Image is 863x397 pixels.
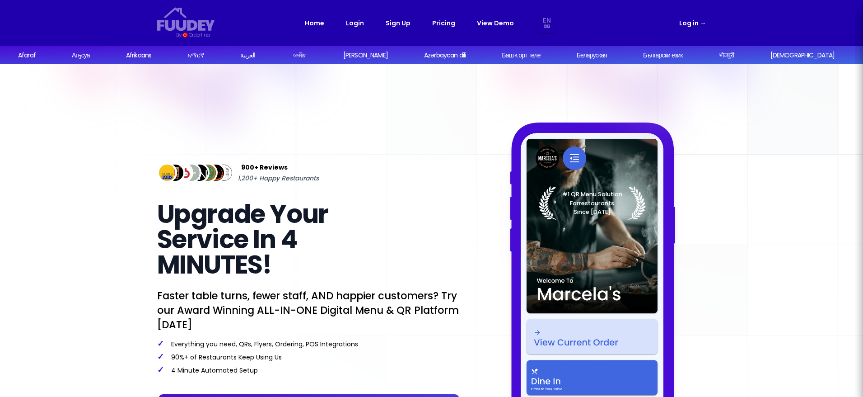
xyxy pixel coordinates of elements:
div: [DEMOGRAPHIC_DATA] [770,51,835,60]
img: Review Img [197,163,218,183]
div: العربية [240,51,255,60]
a: Sign Up [386,18,411,28]
p: Everything you need, QRs, Flyers, Ordering, POS Integrations [157,339,461,349]
div: By [176,31,181,39]
img: Review Img [205,163,226,183]
span: ✓ [157,364,164,375]
p: 4 Minute Automated Setup [157,365,461,375]
img: Review Img [214,163,234,183]
a: Pricing [432,18,455,28]
span: ✓ [157,351,164,362]
div: भोजपुरी [719,51,734,60]
a: Log in [679,18,706,28]
div: [PERSON_NAME] [343,51,388,60]
span: → [700,19,706,28]
a: Home [305,18,324,28]
div: አማርኛ [187,51,204,60]
a: View Demo [477,18,514,28]
svg: {/* Added fill="currentColor" here */} {/* This rectangle defines the background. Its explicit fi... [157,7,215,31]
span: ✓ [157,338,164,349]
div: Беларуская [577,51,607,60]
a: Login [346,18,364,28]
img: Review Img [173,163,193,183]
div: Аҧсуа [72,51,90,60]
div: Български език [643,51,683,60]
div: Orderlina [189,31,210,39]
img: Review Img [165,163,185,183]
div: Afrikaans [126,51,151,60]
div: Azərbaycan dili [424,51,466,60]
img: Review Img [189,163,210,183]
p: 90%+ of Restaurants Keep Using Us [157,352,461,362]
div: Башҡорт теле [502,51,540,60]
span: 1,200+ Happy Restaurants [238,173,319,184]
img: Review Img [181,163,201,183]
div: Afaraf [18,51,36,60]
img: Review Img [157,163,177,183]
span: Upgrade Your Service In 4 MINUTES! [157,196,328,283]
div: অসমীয়া [293,51,307,60]
img: Laurel [538,186,645,220]
p: Faster table turns, fewer staff, AND happier customers? Try our Award Winning ALL-IN-ONE Digital ... [157,288,461,332]
span: 900+ Reviews [241,162,288,173]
